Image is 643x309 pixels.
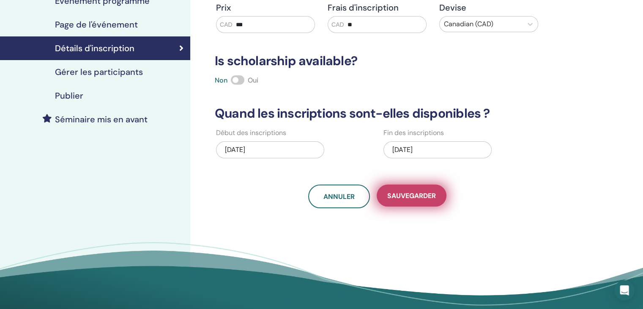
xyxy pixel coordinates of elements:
h4: Frais d'inscription [328,3,427,13]
div: Open Intercom Messenger [614,280,635,301]
h3: Quand les inscriptions sont-elles disponibles ? [210,106,544,121]
h4: Prix [216,3,315,13]
span: CAD [331,20,344,29]
span: Annuler [323,192,355,201]
label: Fin des inscriptions [383,128,444,138]
a: Annuler [308,185,370,208]
h4: Gérer les participants [55,67,143,77]
label: Début des inscriptions [216,128,286,138]
div: [DATE] [383,141,492,158]
h4: Devise [439,3,538,13]
button: sauvegarder [377,185,446,207]
h4: Publier [55,91,83,101]
span: Oui [248,76,258,85]
span: Non [215,76,227,85]
h4: Page de l'événement [55,19,138,30]
h4: Séminaire mis en avant [55,114,148,124]
span: sauvegarder [387,191,436,200]
span: CAD [220,20,233,29]
h4: Détails d'inscription [55,43,134,53]
div: [DATE] [216,141,324,158]
h3: Is scholarship available? [210,53,544,69]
